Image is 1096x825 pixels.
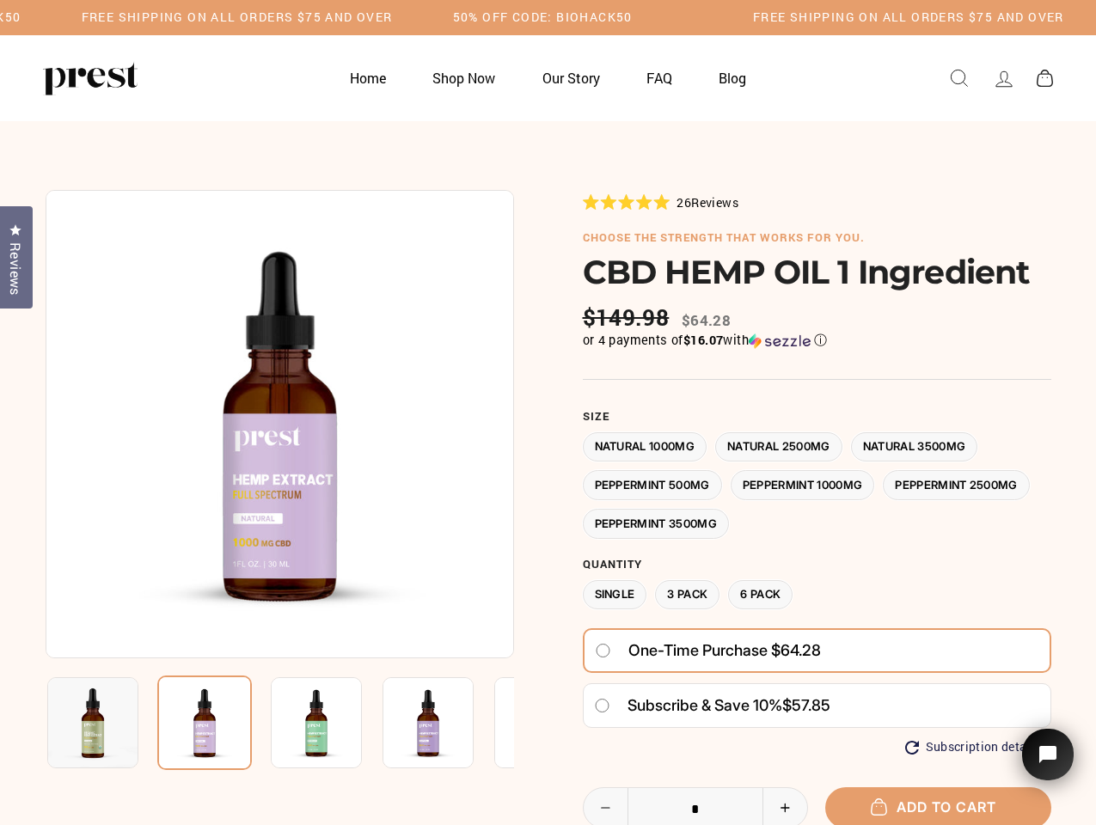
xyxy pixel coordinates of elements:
span: $57.85 [782,696,830,714]
img: CBD HEMP OIL 1 Ingredient [47,677,138,768]
div: 26Reviews [583,192,738,211]
input: Subscribe & save 10%$57.85 [594,699,610,712]
span: Reviews [4,242,27,296]
h6: choose the strength that works for you. [583,231,1051,245]
label: Peppermint 3500MG [583,509,730,539]
label: Single [583,580,647,610]
a: FAQ [625,61,694,95]
label: Peppermint 2500MG [883,470,1030,500]
span: Add to cart [879,798,996,816]
span: $16.07 [683,332,723,348]
img: CBD HEMP OIL 1 Ingredient [494,677,585,768]
label: Natural 3500MG [851,432,978,462]
span: $64.28 [682,310,731,330]
span: One-time purchase $64.28 [628,635,821,666]
label: Peppermint 1000MG [731,470,875,500]
span: Subscribe & save 10% [628,696,782,714]
h5: Free Shipping on all orders $75 and over [753,10,1064,25]
div: or 4 payments of with [583,332,1051,349]
label: Natural 2500MG [715,432,842,462]
img: CBD HEMP OIL 1 Ingredient [157,675,252,770]
h5: Free Shipping on all orders $75 and over [82,10,393,25]
div: or 4 payments of$16.07withSezzle Click to learn more about Sezzle [583,332,1051,349]
span: 26 [677,194,691,211]
a: Shop Now [411,61,517,95]
img: CBD HEMP OIL 1 Ingredient [271,677,362,768]
iframe: Tidio Chat [1000,705,1096,825]
label: Peppermint 500MG [583,470,722,500]
button: Subscription details [905,740,1041,755]
label: 3 Pack [655,580,719,610]
span: Reviews [691,194,738,211]
img: PREST ORGANICS [43,61,138,95]
img: CBD HEMP OIL 1 Ingredient [383,677,474,768]
a: Blog [697,61,768,95]
input: One-time purchase $64.28 [595,644,611,657]
h1: CBD HEMP OIL 1 Ingredient [583,253,1051,291]
label: 6 Pack [728,580,793,610]
label: Natural 1000MG [583,432,707,462]
a: Our Story [521,61,621,95]
img: CBD HEMP OIL 1 Ingredient [46,190,514,658]
label: Size [583,410,1051,424]
h5: 50% OFF CODE: BIOHACK50 [453,10,633,25]
label: Quantity [583,558,1051,571]
a: Home [328,61,407,95]
img: Sezzle [749,333,811,349]
span: Subscription details [926,740,1041,755]
ul: Primary [328,61,768,95]
span: $149.98 [583,304,674,331]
